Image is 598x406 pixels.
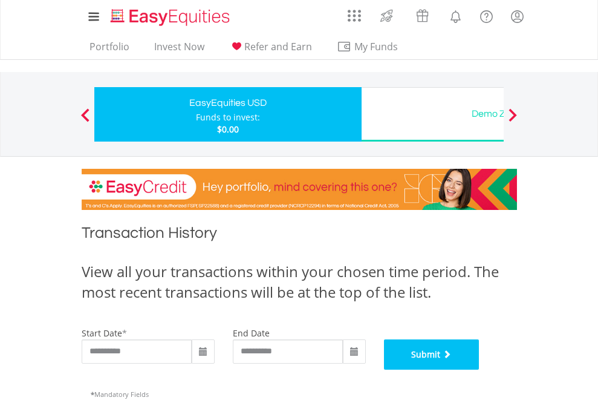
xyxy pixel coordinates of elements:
[377,6,397,25] img: thrive-v2.svg
[337,39,416,54] span: My Funds
[106,3,235,27] a: Home page
[196,111,260,123] div: Funds to invest:
[384,339,479,370] button: Submit
[82,327,122,339] label: start date
[217,123,239,135] span: $0.00
[244,40,312,53] span: Refer and Earn
[73,114,97,126] button: Previous
[405,3,440,25] a: Vouchers
[91,390,149,399] span: Mandatory Fields
[85,41,134,59] a: Portfolio
[82,222,517,249] h1: Transaction History
[440,3,471,27] a: Notifications
[82,261,517,303] div: View all your transactions within your chosen time period. The most recent transactions will be a...
[82,169,517,210] img: EasyCredit Promotion Banner
[412,6,432,25] img: vouchers-v2.svg
[149,41,209,59] a: Invest Now
[471,3,502,27] a: FAQ's and Support
[502,3,533,30] a: My Profile
[102,94,354,111] div: EasyEquities USD
[233,327,270,339] label: end date
[224,41,317,59] a: Refer and Earn
[108,7,235,27] img: EasyEquities_Logo.png
[501,114,525,126] button: Next
[348,9,361,22] img: grid-menu-icon.svg
[340,3,369,22] a: AppsGrid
